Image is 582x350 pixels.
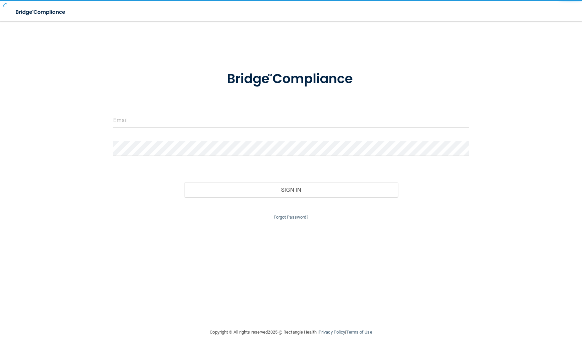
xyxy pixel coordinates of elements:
[184,182,397,197] button: Sign In
[113,113,469,128] input: Email
[346,330,372,335] a: Terms of Use
[213,62,369,97] img: bridge_compliance_login_screen.278c3ca4.svg
[274,215,309,220] a: Forgot Password?
[169,322,413,343] div: Copyright © All rights reserved 2025 @ Rectangle Health | |
[10,5,72,19] img: bridge_compliance_login_screen.278c3ca4.svg
[319,330,345,335] a: Privacy Policy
